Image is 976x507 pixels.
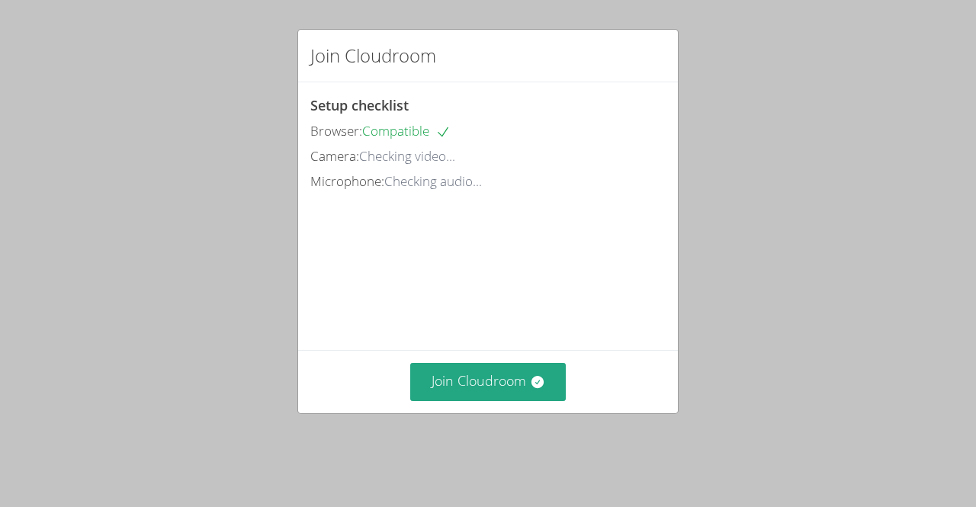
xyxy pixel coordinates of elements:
[310,96,409,114] span: Setup checklist
[310,172,384,190] span: Microphone:
[362,122,451,140] span: Compatible
[310,42,436,69] h2: Join Cloudroom
[384,172,482,190] span: Checking audio...
[310,122,362,140] span: Browser:
[359,147,455,165] span: Checking video...
[410,363,567,400] button: Join Cloudroom
[310,147,359,165] span: Camera:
